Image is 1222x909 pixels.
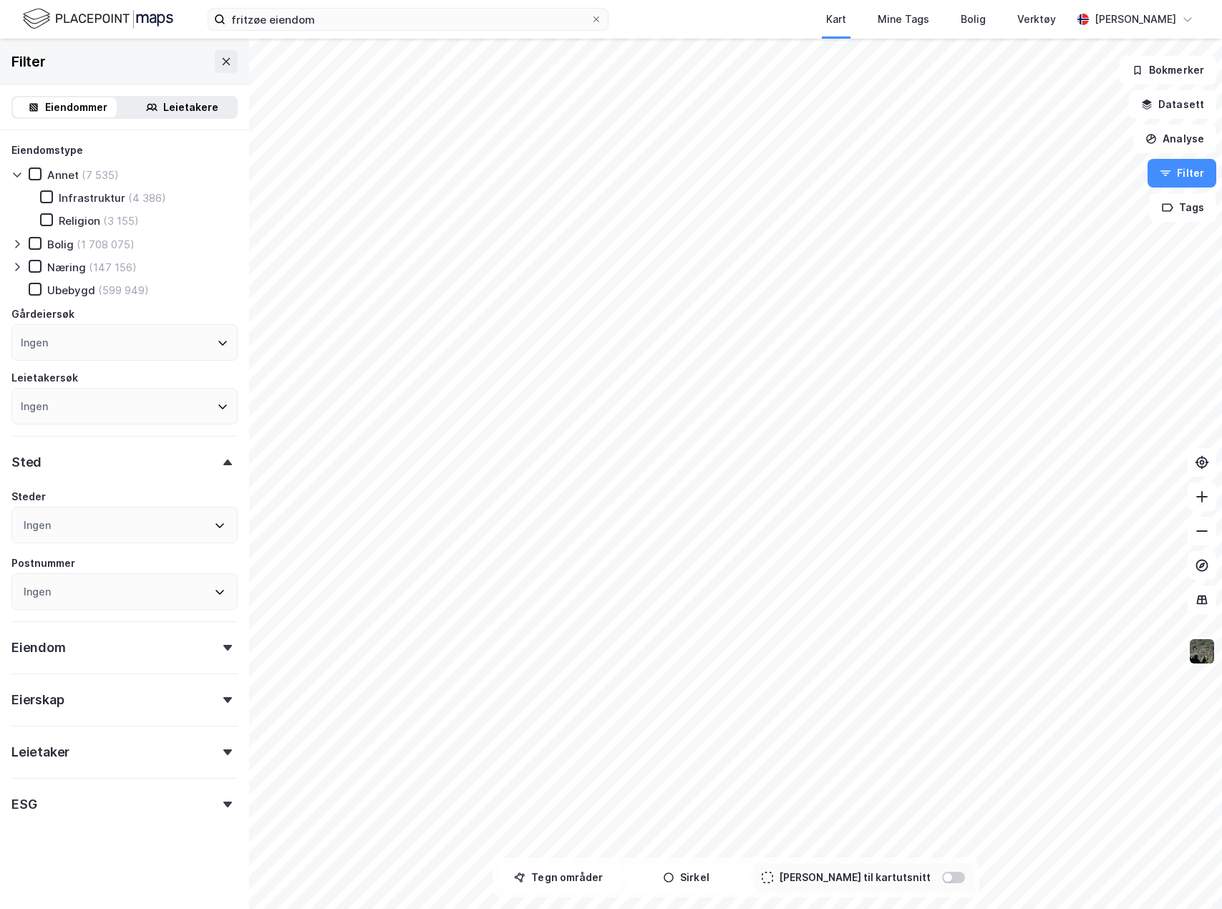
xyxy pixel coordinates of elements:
[45,99,107,116] div: Eiendommer
[103,214,139,228] div: (3 155)
[77,238,135,251] div: (1 708 075)
[11,555,75,572] div: Postnummer
[89,261,137,274] div: (147 156)
[47,261,86,274] div: Næring
[961,11,986,28] div: Bolig
[226,9,591,30] input: Søk på adresse, matrikkel, gårdeiere, leietakere eller personer
[11,454,42,471] div: Sted
[128,191,166,205] div: (4 386)
[1150,840,1222,909] iframe: Chat Widget
[23,6,173,31] img: logo.f888ab2527a4732fd821a326f86c7f29.svg
[59,191,125,205] div: Infrastruktur
[878,11,929,28] div: Mine Tags
[11,50,46,73] div: Filter
[59,214,100,228] div: Religion
[11,488,46,505] div: Steder
[826,11,846,28] div: Kart
[24,517,51,534] div: Ingen
[1017,11,1056,28] div: Verktøy
[21,398,48,415] div: Ingen
[11,142,83,159] div: Eiendomstype
[1148,159,1216,188] button: Filter
[1150,193,1216,222] button: Tags
[47,283,95,297] div: Ubebygd
[1188,638,1216,665] img: 9k=
[47,238,74,251] div: Bolig
[11,796,37,813] div: ESG
[779,869,931,886] div: [PERSON_NAME] til kartutsnitt
[11,306,74,323] div: Gårdeiersøk
[11,639,66,656] div: Eiendom
[11,369,78,387] div: Leietakersøk
[1095,11,1176,28] div: [PERSON_NAME]
[82,168,119,182] div: (7 535)
[1129,90,1216,119] button: Datasett
[163,99,218,116] div: Leietakere
[98,283,149,297] div: (599 949)
[626,863,747,892] button: Sirkel
[1120,56,1216,84] button: Bokmerker
[47,168,79,182] div: Annet
[11,691,64,709] div: Eierskap
[24,583,51,601] div: Ingen
[21,334,48,351] div: Ingen
[1133,125,1216,153] button: Analyse
[11,744,69,761] div: Leietaker
[498,863,620,892] button: Tegn områder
